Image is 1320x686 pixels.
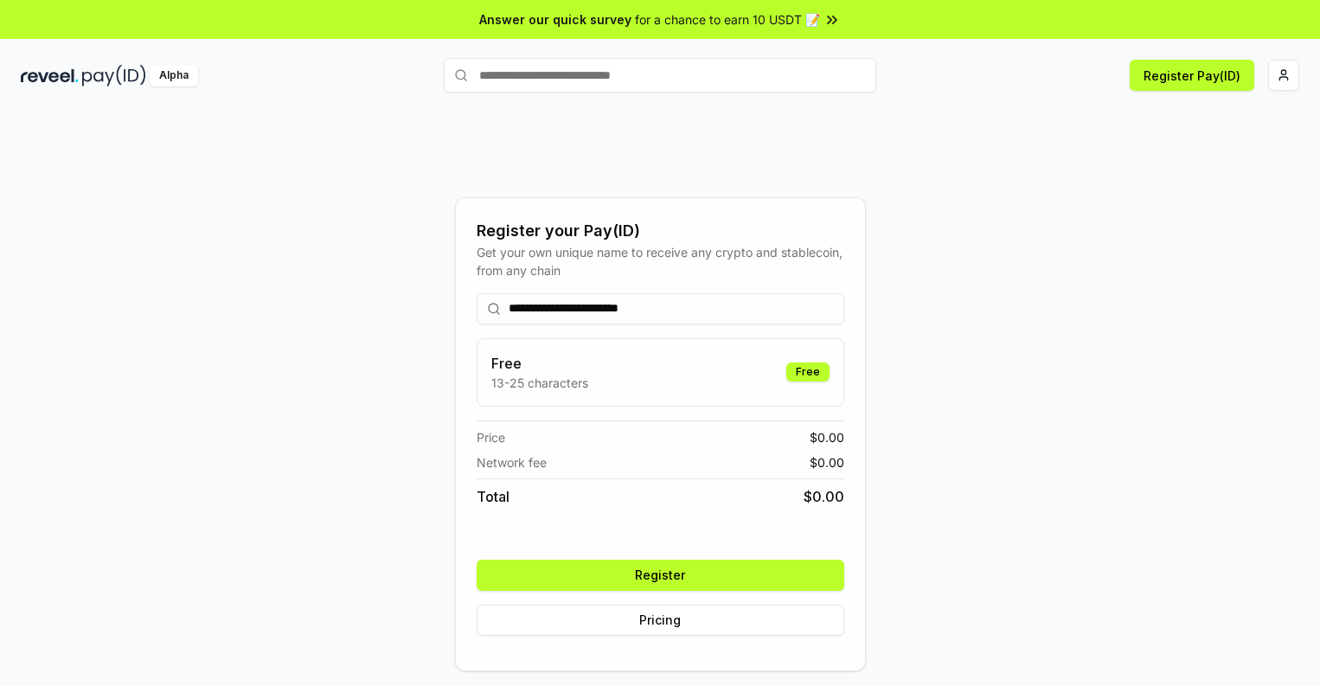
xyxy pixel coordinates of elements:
[82,65,146,87] img: pay_id
[491,353,588,374] h3: Free
[804,486,844,507] span: $ 0.00
[479,10,631,29] span: Answer our quick survey
[810,428,844,446] span: $ 0.00
[477,219,844,243] div: Register your Pay(ID)
[477,486,509,507] span: Total
[1130,60,1254,91] button: Register Pay(ID)
[477,453,547,471] span: Network fee
[477,605,844,636] button: Pricing
[491,374,588,392] p: 13-25 characters
[150,65,198,87] div: Alpha
[477,560,844,591] button: Register
[786,362,830,381] div: Free
[477,428,505,446] span: Price
[21,65,79,87] img: reveel_dark
[810,453,844,471] span: $ 0.00
[635,10,820,29] span: for a chance to earn 10 USDT 📝
[477,243,844,279] div: Get your own unique name to receive any crypto and stablecoin, from any chain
